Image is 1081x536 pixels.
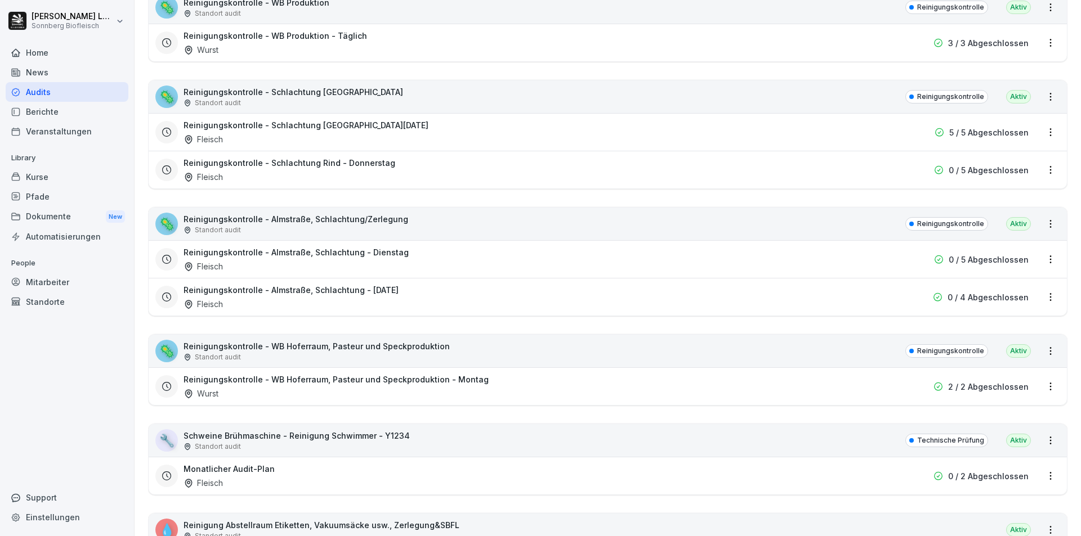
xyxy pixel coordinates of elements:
div: Fleisch [184,133,223,145]
a: Berichte [6,102,128,121]
div: Fleisch [184,260,223,272]
p: 0 / 5 Abgeschlossen [949,254,1029,265]
a: News [6,62,128,82]
p: Standort audit [195,98,241,108]
a: DokumenteNew [6,206,128,227]
p: Library [6,149,128,167]
a: Mitarbeiter [6,272,128,292]
p: Reinigungskontrolle [917,2,984,12]
p: People [6,254,128,272]
p: 2 / 2 Abgeschlossen [948,381,1029,393]
div: Aktiv [1006,90,1031,103]
p: Reinigungskontrolle [917,346,984,356]
div: New [106,210,125,223]
p: Reinigungskontrolle - Almstraße, Schlachtung/Zerlegung [184,213,408,225]
div: Fleisch [184,298,223,310]
p: 5 / 5 Abgeschlossen [949,127,1029,138]
div: 🔧 [155,429,178,452]
p: 3 / 3 Abgeschlossen [948,37,1029,49]
p: 0 / 2 Abgeschlossen [948,470,1029,482]
a: Kurse [6,167,128,187]
a: Pfade [6,187,128,206]
div: 🦠 [155,85,178,108]
a: Automatisierungen [6,227,128,246]
p: Reinigungskontrolle [917,92,984,102]
p: Standort audit [195,8,241,19]
p: Standort audit [195,352,241,362]
p: 0 / 4 Abgeschlossen [948,291,1029,303]
a: Home [6,43,128,62]
div: 🦠 [155,340,178,362]
h3: Monatlicher Audit-Plan [184,463,275,475]
div: Aktiv [1006,1,1031,14]
p: 0 / 5 Abgeschlossen [949,164,1029,176]
div: 🦠 [155,213,178,235]
p: Reinigungskontrolle - Schlachtung [GEOGRAPHIC_DATA] [184,86,403,98]
a: Veranstaltungen [6,121,128,141]
p: Reinigung Abstellraum Etiketten, Vakuumsäcke usw., Zerlegung&SBFL [184,519,459,531]
h3: Reinigungskontrolle - Almstraße, Schlachtung - [DATE] [184,284,399,296]
p: Standort audit [195,225,241,235]
h3: Reinigungskontrolle - Schlachtung Rind - Donnerstag [184,157,395,169]
a: Standorte [6,292,128,312]
p: Reinigungskontrolle [917,219,984,229]
div: Aktiv [1006,434,1031,447]
a: Einstellungen [6,507,128,527]
div: Fleisch [184,171,223,183]
p: Standort audit [195,442,241,452]
p: Reinigungskontrolle - WB Hoferraum, Pasteur und Speckproduktion [184,340,450,352]
p: Sonnberg Biofleisch [32,22,114,30]
div: Wurst [184,44,218,56]
div: Support [6,488,128,507]
div: Aktiv [1006,217,1031,231]
h3: Reinigungskontrolle - Almstraße, Schlachtung - Dienstag [184,246,409,258]
h3: Reinigungskontrolle - WB Hoferraum, Pasteur und Speckproduktion - Montag [184,373,489,385]
div: Dokumente [6,206,128,227]
p: [PERSON_NAME] Lumetsberger [32,12,114,21]
p: Technische Prüfung [917,435,984,445]
a: Audits [6,82,128,102]
div: Wurst [184,388,218,399]
h3: Reinigungskontrolle - WB Produktion - Täglich [184,30,367,42]
h3: Reinigungskontrolle - Schlachtung [GEOGRAPHIC_DATA][DATE] [184,119,428,131]
div: Fleisch [184,477,223,489]
p: Schweine Brühmaschine - Reinigung Schwimmer - Y1234 [184,430,410,442]
div: Aktiv [1006,344,1031,358]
